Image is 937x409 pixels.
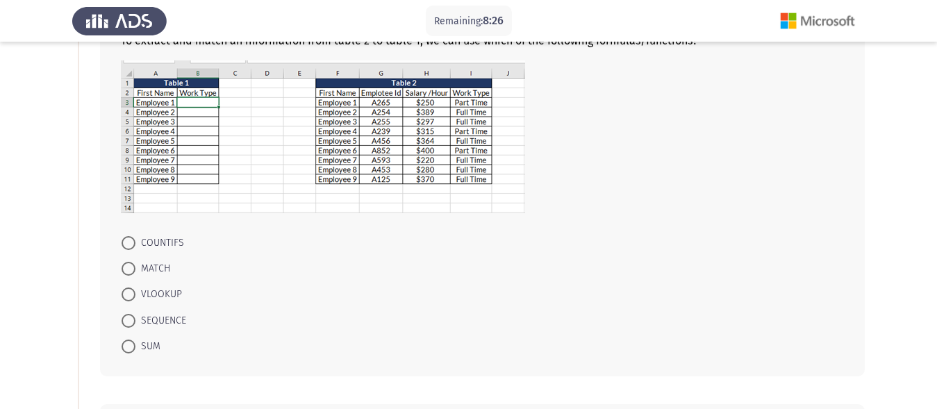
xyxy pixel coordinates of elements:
[72,1,167,40] img: Assess Talent Management logo
[121,60,525,213] img: WExTXzIucG5nMTY5Njg1MDc1MjA1Mg==.png
[121,34,844,216] div: To extract and match an information from table 2 to table 1, we can use which of the following fo...
[135,312,186,329] span: SEQUENCE
[434,12,504,30] p: Remaining:
[483,14,504,27] span: 8:26
[135,260,170,277] span: MATCH
[770,1,865,40] img: Assessment logo of Microsoft (Word, Excel, PPT)
[135,338,160,355] span: SUM
[135,286,182,303] span: VLOOKUP
[135,235,184,251] span: COUNTIFS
